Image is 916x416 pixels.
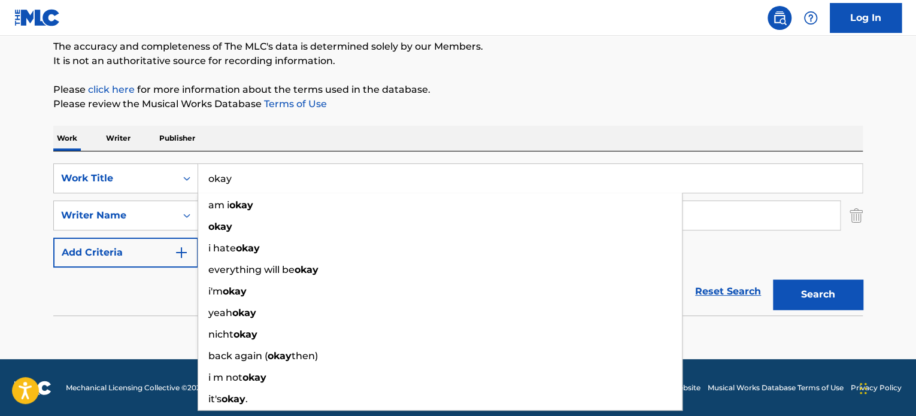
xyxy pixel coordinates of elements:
strong: okay [229,199,253,211]
div: Drag [860,371,867,406]
strong: okay [232,307,256,318]
strong: okay [208,221,232,232]
a: click here [88,84,135,95]
strong: okay [233,329,257,340]
span: back again ( [208,350,268,362]
img: search [772,11,787,25]
button: Search [773,280,863,309]
p: It is not an authoritative source for recording information. [53,54,863,68]
p: Publisher [156,126,199,151]
p: Writer [102,126,134,151]
p: Work [53,126,81,151]
img: 9d2ae6d4665cec9f34b9.svg [174,245,189,260]
span: . [245,393,248,405]
span: it's [208,393,222,405]
div: Writer Name [61,208,169,223]
a: Public Search [768,6,791,30]
iframe: Chat Widget [856,359,916,416]
img: help [803,11,818,25]
span: am i [208,199,229,211]
p: The accuracy and completeness of The MLC's data is determined solely by our Members. [53,40,863,54]
span: Mechanical Licensing Collective © 2025 [66,382,205,393]
span: yeah [208,307,232,318]
button: Add Criteria [53,238,198,268]
a: Musical Works Database Terms of Use [708,382,844,393]
strong: okay [242,372,266,383]
form: Search Form [53,163,863,315]
span: everything will be [208,264,295,275]
span: i hate [208,242,236,254]
p: Please for more information about the terms used in the database. [53,83,863,97]
img: Delete Criterion [850,201,863,230]
strong: okay [236,242,260,254]
a: Log In [830,3,902,33]
strong: okay [223,286,247,297]
p: Please review the Musical Works Database [53,97,863,111]
div: Work Title [61,171,169,186]
img: logo [14,381,51,395]
strong: okay [295,264,319,275]
img: MLC Logo [14,9,60,26]
span: then) [292,350,318,362]
strong: okay [222,393,245,405]
span: i'm [208,286,223,297]
a: Terms of Use [262,98,327,110]
span: i m not [208,372,242,383]
a: Privacy Policy [851,382,902,393]
div: Help [799,6,823,30]
strong: okay [268,350,292,362]
span: nicht [208,329,233,340]
a: Reset Search [689,278,767,305]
